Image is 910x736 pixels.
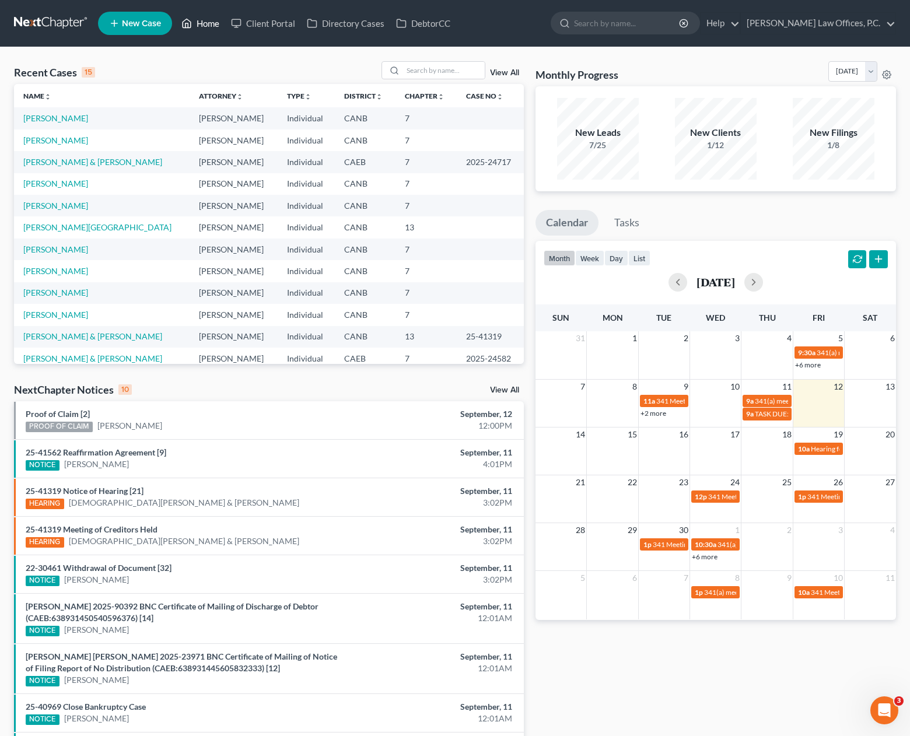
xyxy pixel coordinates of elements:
[26,499,64,509] div: HEARING
[335,239,395,260] td: CANB
[786,523,793,537] span: 2
[335,326,395,348] td: CANB
[490,69,519,77] a: View All
[190,348,278,369] td: [PERSON_NAME]
[97,420,162,432] a: [PERSON_NAME]
[741,13,895,34] a: [PERSON_NAME] Law Offices, P.C.
[535,210,598,236] a: Calendar
[656,313,671,323] span: Tue
[729,380,741,394] span: 10
[358,713,512,724] div: 12:01AM
[692,552,717,561] a: +6 more
[278,129,335,151] td: Individual
[278,173,335,195] td: Individual
[626,427,638,441] span: 15
[23,266,88,276] a: [PERSON_NAME]
[729,475,741,489] span: 24
[643,540,652,549] span: 1p
[870,696,898,724] iframe: Intercom live chat
[278,282,335,304] td: Individual
[335,129,395,151] td: CANB
[395,216,457,238] td: 13
[695,540,716,549] span: 10:30a
[23,201,88,211] a: [PERSON_NAME]
[26,537,64,548] div: HEARING
[335,173,395,195] td: CANB
[26,460,60,471] div: NOTICE
[23,113,88,123] a: [PERSON_NAME]
[23,222,171,232] a: [PERSON_NAME][GEOGRAPHIC_DATA]
[26,651,337,673] a: [PERSON_NAME] [PERSON_NAME] 2025-23971 BNC Certificate of Mailing of Notice of Filing Report of N...
[358,458,512,470] div: 4:01PM
[832,475,844,489] span: 26
[395,239,457,260] td: 7
[889,523,896,537] span: 4
[23,331,162,341] a: [PERSON_NAME] & [PERSON_NAME]
[894,696,904,706] span: 3
[884,571,896,585] span: 11
[190,282,278,304] td: [PERSON_NAME]
[225,13,301,34] a: Client Portal
[708,492,875,501] span: 341 Meeting for [PERSON_NAME] & [PERSON_NAME]
[793,139,874,151] div: 1/8
[457,326,524,348] td: 25-41319
[358,601,512,612] div: September, 11
[734,331,741,345] span: 3
[395,260,457,282] td: 7
[457,348,524,369] td: 2025-24582
[574,12,681,34] input: Search by name...
[335,304,395,325] td: CANB
[23,92,51,100] a: Nameunfold_more
[557,126,639,139] div: New Leads
[579,571,586,585] span: 5
[631,380,638,394] span: 8
[335,107,395,129] td: CANB
[278,304,335,325] td: Individual
[278,326,335,348] td: Individual
[695,588,703,597] span: 1p
[734,523,741,537] span: 1
[640,409,666,418] a: +2 more
[781,427,793,441] span: 18
[575,331,586,345] span: 31
[496,93,503,100] i: unfold_more
[14,383,132,397] div: NextChapter Notices
[190,173,278,195] td: [PERSON_NAME]
[64,713,129,724] a: [PERSON_NAME]
[236,93,243,100] i: unfold_more
[706,313,725,323] span: Wed
[278,216,335,238] td: Individual
[813,313,825,323] span: Fri
[405,92,444,100] a: Chapterunfold_more
[786,571,793,585] span: 9
[26,486,143,496] a: 25-41319 Notice of Hearing [21]
[701,13,740,34] a: Help
[631,331,638,345] span: 1
[403,62,485,79] input: Search by name...
[190,239,278,260] td: [PERSON_NAME]
[69,535,299,547] a: [DEMOGRAPHIC_DATA][PERSON_NAME] & [PERSON_NAME]
[190,216,278,238] td: [PERSON_NAME]
[358,562,512,574] div: September, 11
[682,380,689,394] span: 9
[278,151,335,173] td: Individual
[837,331,844,345] span: 5
[26,524,157,534] a: 25-41319 Meeting of Creditors Held
[26,576,60,586] div: NOTICE
[23,244,88,254] a: [PERSON_NAME]
[335,348,395,369] td: CAEB
[798,588,810,597] span: 10a
[604,210,650,236] a: Tasks
[358,420,512,432] div: 12:00PM
[278,260,335,282] td: Individual
[335,282,395,304] td: CANB
[832,427,844,441] span: 19
[793,126,874,139] div: New Filings
[395,326,457,348] td: 13
[23,288,88,297] a: [PERSON_NAME]
[678,427,689,441] span: 16
[190,260,278,282] td: [PERSON_NAME]
[603,313,623,323] span: Mon
[358,663,512,674] div: 12:01AM
[395,151,457,173] td: 7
